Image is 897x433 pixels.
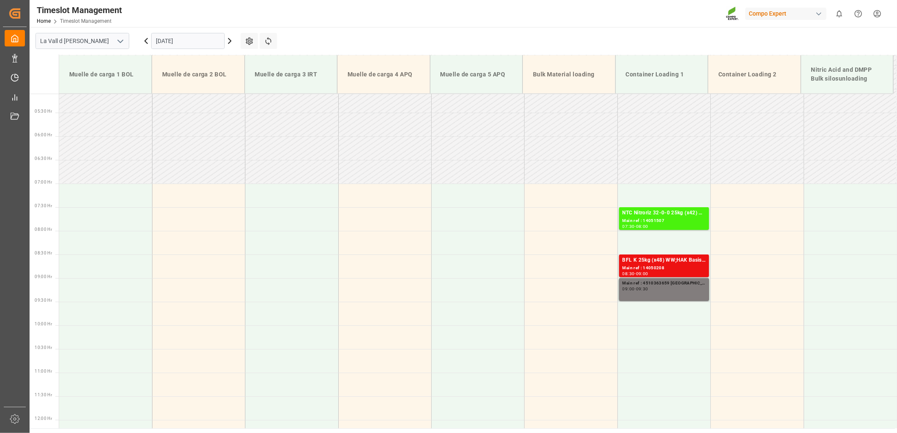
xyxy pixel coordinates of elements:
div: Bulk Material loading [530,67,609,82]
div: BFL K 25kg (x48) WW;HAK Basis 2 [DATE](+4) 25kg (x48) BASIS; [622,256,706,265]
span: 10:00 Hr [35,322,52,326]
div: Container Loading 2 [715,67,794,82]
button: Help Center [849,4,868,23]
span: 11:30 Hr [35,392,52,397]
div: - [635,225,636,228]
div: Main ref : 14051507 [622,217,706,225]
a: Home [37,18,51,24]
div: 09:30 [636,287,648,291]
div: NTC Nitroriz 32-0-0 25kg (x42) AFR WW [622,209,706,217]
div: Main ref : 4510363659 [GEOGRAPHIC_DATA] [622,280,706,287]
input: Type to search/select [35,33,129,49]
div: Compo Expert [745,8,826,20]
button: show 0 new notifications [830,4,849,23]
span: 12:00 Hr [35,416,52,421]
span: 07:30 Hr [35,203,52,208]
div: Muelle de carga 4 APQ [344,67,423,82]
div: 08:30 [622,272,635,276]
span: 07:00 Hr [35,180,52,184]
span: 08:00 Hr [35,227,52,232]
div: - [635,287,636,291]
div: Nitric Acid and DMPP Bulk silosunloading [808,62,887,87]
div: Muelle de carga 2 BOL [159,67,238,82]
div: 08:00 [636,225,648,228]
div: Muelle de carga 5 APQ [437,67,516,82]
img: Screenshot%202023-09-29%20at%2010.02.21.png_1712312052.png [726,6,739,21]
button: open menu [114,35,126,48]
div: - [635,272,636,276]
button: Compo Expert [745,5,830,22]
span: 05:30 Hr [35,109,52,114]
div: 07:30 [622,225,635,228]
div: Muelle de carga 3 IRT [252,67,331,82]
span: 06:30 Hr [35,156,52,161]
div: Container Loading 1 [622,67,701,82]
span: 06:00 Hr [35,133,52,137]
span: 11:00 Hr [35,369,52,373]
span: 09:30 Hr [35,298,52,303]
span: 10:30 Hr [35,345,52,350]
div: 09:00 [622,287,635,291]
div: Muelle de carga 1 BOL [66,67,145,82]
span: 09:00 Hr [35,274,52,279]
span: 08:30 Hr [35,251,52,255]
div: 09:00 [636,272,648,276]
div: Main ref : 14050208 [622,265,706,272]
div: Timeslot Management [37,4,122,16]
input: DD.MM.YYYY [151,33,225,49]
